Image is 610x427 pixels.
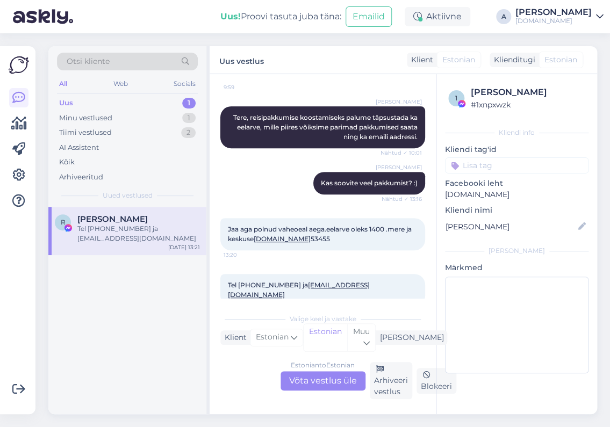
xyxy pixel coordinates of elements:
span: Ruth Rohumets [77,214,148,224]
p: Kliendi tag'id [445,144,589,155]
span: Estonian [256,331,289,343]
div: Estonian [304,324,347,351]
div: [PERSON_NAME] [471,86,585,99]
span: Muu [353,327,370,336]
span: Estonian [544,54,577,66]
div: [PERSON_NAME] [445,246,589,256]
span: 9:59 [224,83,264,91]
div: All [57,77,69,91]
div: 1 [182,98,196,108]
div: Võta vestlus üle [281,371,365,390]
span: [PERSON_NAME] [376,163,422,171]
div: [DOMAIN_NAME] [515,17,592,25]
div: AI Assistent [59,142,99,153]
input: Lisa tag [445,157,589,173]
div: Uus [59,98,73,108]
div: [PERSON_NAME] [515,8,592,17]
div: # 1xnpxwzk [471,99,585,111]
label: Uus vestlus [219,53,264,67]
div: 1 [182,113,196,124]
div: Aktiivne [405,7,470,26]
div: Klient [407,54,433,66]
div: Socials [171,77,198,91]
div: Estonian to Estonian [291,360,355,370]
a: [DOMAIN_NAME] [254,235,311,243]
span: 1 [455,94,457,102]
div: Arhiveeritud [59,172,103,183]
p: Facebooki leht [445,178,589,189]
div: Minu vestlused [59,113,112,124]
span: 13:20 [224,251,264,259]
span: Uued vestlused [103,191,153,200]
img: Askly Logo [9,55,29,75]
span: Jaa aga polnud vaheoeal aega.eelarve oleks 1400 .mere ja keskuse 53455 [228,225,413,243]
input: Lisa nimi [446,221,576,233]
span: Otsi kliente [67,56,110,67]
div: Klient [220,332,247,343]
div: Kõik [59,157,75,168]
span: [PERSON_NAME] [376,98,422,106]
p: [DOMAIN_NAME] [445,189,589,200]
div: Klienditugi [490,54,535,66]
div: [DATE] 13:21 [168,243,200,251]
div: A [496,9,511,24]
p: Kliendi nimi [445,205,589,216]
span: Tere, reisipakkumise koostamiseks palume täpsustada ka eelarve, mille piires võiksime parimad pak... [233,113,419,141]
span: Tel [PHONE_NUMBER] ja [228,281,370,299]
div: Proovi tasuta juba täna: [220,10,341,23]
span: Nähtud ✓ 10:01 [381,149,422,157]
p: Märkmed [445,262,589,273]
span: Nähtud ✓ 13:16 [382,195,422,203]
div: [PERSON_NAME] [376,332,444,343]
div: Tiimi vestlused [59,127,112,138]
div: Arhiveeri vestlus [370,362,412,399]
span: R [61,218,66,226]
span: Estonian [442,54,475,66]
div: Web [111,77,130,91]
div: 2 [181,127,196,138]
a: [PERSON_NAME][DOMAIN_NAME] [515,8,604,25]
div: Blokeeri [417,368,456,394]
span: Kas soovite veel pakkumist? :) [321,179,418,187]
div: Valige keel ja vastake [220,314,425,324]
div: Tel [PHONE_NUMBER] ja [EMAIL_ADDRESS][DOMAIN_NAME] [77,224,200,243]
button: Emailid [346,6,392,27]
b: Uus! [220,11,241,21]
div: Kliendi info [445,128,589,137]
